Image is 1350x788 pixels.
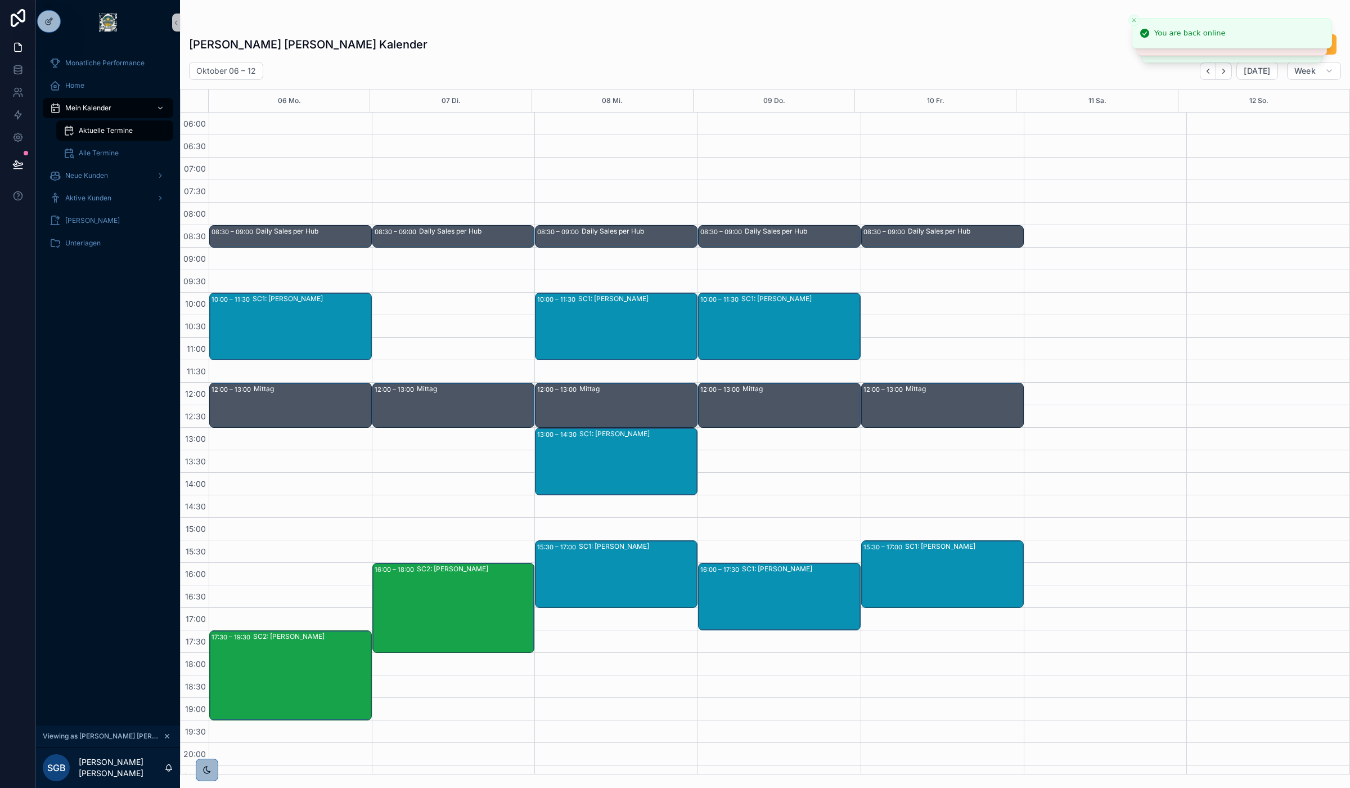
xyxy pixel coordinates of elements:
[579,542,696,551] div: SC1: [PERSON_NAME]
[181,119,209,128] span: 06:00
[700,384,742,395] div: 12:00 – 13:00
[43,53,173,73] a: Monatliche Performance
[699,383,860,427] div: 12:00 – 13:00Mittag
[763,89,785,112] button: 09 Do.
[182,659,209,669] span: 18:00
[906,384,1023,393] div: Mittag
[537,429,579,440] div: 13:00 – 14:30
[700,226,745,238] div: 08:30 – 09:00
[79,149,119,158] span: Alle Termine
[905,542,1023,551] div: SC1: [PERSON_NAME]
[253,632,371,641] div: SC2: [PERSON_NAME]
[375,226,419,238] div: 08:30 – 09:00
[181,209,209,218] span: 08:00
[182,434,209,444] span: 13:00
[181,186,209,196] span: 07:30
[196,65,256,77] h2: Oktober 06 – 12
[181,141,209,151] span: 06:30
[65,171,108,180] span: Neue Kunden
[181,772,209,781] span: 20:30
[1287,62,1341,80] button: Week
[43,165,173,186] a: Neue Kunden
[908,227,1023,236] div: Daily Sales per Hub
[210,226,371,247] div: 08:30 – 09:00Daily Sales per Hub
[79,126,133,135] span: Aktuelle Termine
[182,456,209,466] span: 13:30
[417,384,534,393] div: Mittag
[182,411,209,421] span: 12:30
[1294,66,1316,76] span: Week
[1236,62,1277,80] button: [DATE]
[43,211,173,231] a: [PERSON_NAME]
[373,383,534,427] div: 12:00 – 13:00Mittag
[65,194,111,203] span: Aktive Kunden
[1128,15,1140,26] button: Close toast
[36,45,180,268] div: scrollable content
[927,89,944,112] button: 10 Fr.
[535,226,697,247] div: 08:30 – 09:00Daily Sales per Hub
[181,231,209,241] span: 08:30
[535,383,697,427] div: 12:00 – 13:00Mittag
[535,428,697,495] div: 13:00 – 14:30SC1: [PERSON_NAME]
[535,293,697,360] div: 10:00 – 11:30SC1: [PERSON_NAME]
[1088,89,1106,112] button: 11 Sa.
[253,294,371,303] div: SC1: [PERSON_NAME]
[211,294,253,305] div: 10:00 – 11:30
[183,524,209,534] span: 15:00
[742,384,859,393] div: Mittag
[1154,28,1225,39] div: You are back online
[182,389,209,399] span: 12:00
[1216,62,1232,80] button: Next
[99,14,117,32] img: App logo
[65,239,101,248] span: Unterlagen
[183,547,209,556] span: 15:30
[182,727,209,736] span: 19:30
[47,761,66,774] span: SGB
[43,98,173,118] a: Mein Kalender
[210,293,371,360] div: 10:00 – 11:30SC1: [PERSON_NAME]
[183,637,209,646] span: 17:30
[181,276,209,286] span: 09:30
[373,226,534,247] div: 08:30 – 09:00Daily Sales per Hub
[182,569,209,579] span: 16:00
[741,294,859,303] div: SC1: [PERSON_NAME]
[863,226,908,238] div: 08:30 – 09:00
[210,383,371,427] div: 12:00 – 13:00Mittag
[579,429,696,438] div: SC1: [PERSON_NAME]
[65,81,84,90] span: Home
[65,104,111,113] span: Mein Kalender
[862,226,1023,247] div: 08:30 – 09:00Daily Sales per Hub
[373,563,534,652] div: 16:00 – 18:00SC2: [PERSON_NAME]
[184,366,209,376] span: 11:30
[417,565,534,574] div: SC2: [PERSON_NAME]
[862,383,1023,427] div: 12:00 – 13:00Mittag
[537,226,582,238] div: 08:30 – 09:00
[181,164,209,173] span: 07:00
[537,294,578,305] div: 10:00 – 11:30
[745,227,859,236] div: Daily Sales per Hub
[419,227,534,236] div: Daily Sales per Hub
[1200,62,1216,80] button: Back
[535,541,697,607] div: 15:30 – 17:00SC1: [PERSON_NAME]
[442,89,461,112] button: 07 Di.
[375,564,417,575] div: 16:00 – 18:00
[43,233,173,253] a: Unterlagen
[182,704,209,714] span: 19:00
[65,216,120,225] span: [PERSON_NAME]
[43,732,161,741] span: Viewing as [PERSON_NAME] [PERSON_NAME]
[579,384,696,393] div: Mittag
[1244,66,1270,76] span: [DATE]
[578,294,696,303] div: SC1: [PERSON_NAME]
[181,254,209,263] span: 09:00
[182,321,209,331] span: 10:30
[700,564,742,575] div: 16:00 – 17:30
[742,565,859,574] div: SC1: [PERSON_NAME]
[256,227,371,236] div: Daily Sales per Hub
[182,299,209,308] span: 10:00
[862,541,1023,607] div: 15:30 – 17:00SC1: [PERSON_NAME]
[182,682,209,691] span: 18:30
